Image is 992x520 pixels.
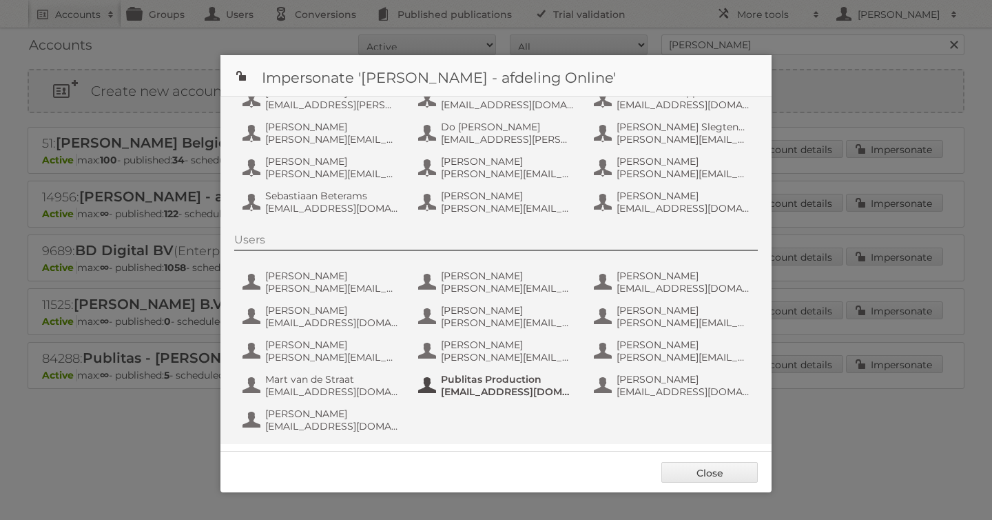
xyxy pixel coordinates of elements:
span: [PERSON_NAME][EMAIL_ADDRESS][PERSON_NAME][DOMAIN_NAME] [441,351,575,363]
span: [EMAIL_ADDRESS][PERSON_NAME][DOMAIN_NAME] [441,133,575,146]
span: [PERSON_NAME][EMAIL_ADDRESS][DOMAIN_NAME] [441,317,575,329]
h1: Impersonate '[PERSON_NAME] - afdeling Online' [220,55,772,97]
span: Do [PERSON_NAME] [441,121,575,133]
span: [PERSON_NAME] [617,190,750,202]
button: [PERSON_NAME] Slegtenhorst [PERSON_NAME][EMAIL_ADDRESS][DOMAIN_NAME] [592,119,754,147]
span: [PERSON_NAME] Slegtenhorst [617,121,750,133]
button: [PERSON_NAME] [PERSON_NAME][EMAIL_ADDRESS][PERSON_NAME][DOMAIN_NAME] [417,337,579,365]
span: [PERSON_NAME][EMAIL_ADDRESS][DOMAIN_NAME] [265,168,399,180]
button: AH IT Online App [EMAIL_ADDRESS][DOMAIN_NAME] [592,85,754,112]
button: Sebastiaan Beterams [EMAIL_ADDRESS][DOMAIN_NAME] [241,188,403,216]
button: [PERSON_NAME] [EMAIL_ADDRESS][DOMAIN_NAME] [241,406,403,434]
span: Publitas Production [441,373,575,386]
span: [EMAIL_ADDRESS][DOMAIN_NAME] [617,99,750,111]
span: [PERSON_NAME][EMAIL_ADDRESS][DOMAIN_NAME] [617,351,750,363]
button: Publitas Production [EMAIL_ADDRESS][DOMAIN_NAME] [417,372,579,399]
span: [EMAIL_ADDRESS][DOMAIN_NAME] [265,420,399,432]
button: [PERSON_NAME] [PERSON_NAME][EMAIL_ADDRESS][DOMAIN_NAME] [417,154,579,181]
span: [PERSON_NAME] [441,190,575,202]
button: [PERSON_NAME] [EMAIL_ADDRESS][DOMAIN_NAME] [592,372,754,399]
span: [PERSON_NAME] [617,155,750,168]
span: [EMAIL_ADDRESS][DOMAIN_NAME] [617,282,750,294]
button: [PERSON_NAME] [PERSON_NAME][EMAIL_ADDRESS][PERSON_NAME][DOMAIN_NAME] [241,337,403,365]
button: [PERSON_NAME] [EMAIL_ADDRESS][PERSON_NAME][DOMAIN_NAME] [241,85,403,112]
span: [PERSON_NAME] [617,373,750,386]
span: [PERSON_NAME] [265,270,399,282]
span: [PERSON_NAME] [265,304,399,317]
span: [PERSON_NAME][EMAIL_ADDRESS][PERSON_NAME][DOMAIN_NAME] [617,168,750,180]
span: [PERSON_NAME] [265,339,399,351]
span: [PERSON_NAME][EMAIL_ADDRESS][PERSON_NAME][DOMAIN_NAME] [441,202,575,214]
span: [PERSON_NAME] [617,304,750,317]
button: [PERSON_NAME] [PERSON_NAME][EMAIL_ADDRESS][DOMAIN_NAME] [241,154,403,181]
button: [PERSON_NAME] [PERSON_NAME][EMAIL_ADDRESS][PERSON_NAME][DOMAIN_NAME] [417,188,579,216]
span: [PERSON_NAME] [441,339,575,351]
span: [EMAIL_ADDRESS][DOMAIN_NAME] [265,202,399,214]
button: [PERSON_NAME] [PERSON_NAME][EMAIL_ADDRESS][DOMAIN_NAME] [417,268,579,296]
span: [PERSON_NAME] [441,270,575,282]
a: Close [661,462,758,483]
span: [PERSON_NAME] [265,408,399,420]
div: Users [234,233,758,251]
span: [PERSON_NAME] [617,270,750,282]
span: [PERSON_NAME][EMAIL_ADDRESS][DOMAIN_NAME] [617,133,750,146]
button: [PERSON_NAME] [PERSON_NAME][EMAIL_ADDRESS][PERSON_NAME][DOMAIN_NAME] [241,268,403,296]
span: [PERSON_NAME][EMAIL_ADDRESS][DOMAIN_NAME] [265,133,399,146]
button: [PERSON_NAME] [EMAIL_ADDRESS][DOMAIN_NAME] [241,303,403,330]
span: [PERSON_NAME] [441,155,575,168]
span: [EMAIL_ADDRESS][DOMAIN_NAME] [441,386,575,398]
button: [PERSON_NAME] [PERSON_NAME][EMAIL_ADDRESS][DOMAIN_NAME] [592,303,754,330]
span: [EMAIL_ADDRESS][DOMAIN_NAME] [617,386,750,398]
span: [PERSON_NAME] [265,155,399,168]
span: [PERSON_NAME][EMAIL_ADDRESS][PERSON_NAME][DOMAIN_NAME] [265,351,399,363]
button: [PERSON_NAME] [PERSON_NAME][EMAIL_ADDRESS][DOMAIN_NAME] [241,119,403,147]
button: AH IT Online [EMAIL_ADDRESS][DOMAIN_NAME] [417,85,579,112]
button: [PERSON_NAME] [EMAIL_ADDRESS][DOMAIN_NAME] [592,188,754,216]
span: Sebastiaan Beterams [265,190,399,202]
span: [EMAIL_ADDRESS][PERSON_NAME][DOMAIN_NAME] [265,99,399,111]
span: [PERSON_NAME] [441,304,575,317]
span: [PERSON_NAME][EMAIL_ADDRESS][PERSON_NAME][DOMAIN_NAME] [265,282,399,294]
span: [PERSON_NAME][EMAIL_ADDRESS][DOMAIN_NAME] [441,168,575,180]
span: Mart van de Straat [265,373,399,386]
span: [EMAIL_ADDRESS][DOMAIN_NAME] [441,99,575,111]
span: [EMAIL_ADDRESS][DOMAIN_NAME] [265,386,399,398]
button: [PERSON_NAME] [PERSON_NAME][EMAIL_ADDRESS][DOMAIN_NAME] [592,337,754,365]
button: Do [PERSON_NAME] [EMAIL_ADDRESS][PERSON_NAME][DOMAIN_NAME] [417,119,579,147]
button: [PERSON_NAME] [PERSON_NAME][EMAIL_ADDRESS][PERSON_NAME][DOMAIN_NAME] [592,154,754,181]
span: [PERSON_NAME] [265,121,399,133]
span: [PERSON_NAME][EMAIL_ADDRESS][DOMAIN_NAME] [441,282,575,294]
span: [PERSON_NAME][EMAIL_ADDRESS][DOMAIN_NAME] [617,317,750,329]
span: [EMAIL_ADDRESS][DOMAIN_NAME] [617,202,750,214]
button: Mart van de Straat [EMAIL_ADDRESS][DOMAIN_NAME] [241,372,403,399]
span: [PERSON_NAME] [617,339,750,351]
span: [EMAIL_ADDRESS][DOMAIN_NAME] [265,317,399,329]
button: [PERSON_NAME] [EMAIL_ADDRESS][DOMAIN_NAME] [592,268,754,296]
button: [PERSON_NAME] [PERSON_NAME][EMAIL_ADDRESS][DOMAIN_NAME] [417,303,579,330]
